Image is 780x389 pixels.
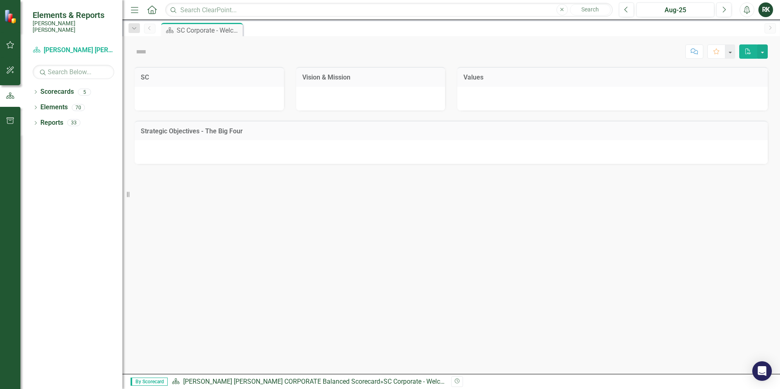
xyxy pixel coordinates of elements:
[141,128,762,135] h3: Strategic Objectives - The Big Four
[4,9,18,24] img: ClearPoint Strategy
[78,88,91,95] div: 5
[570,4,611,15] button: Search
[177,25,241,35] div: SC Corporate - Welcome to ClearPoint
[758,2,773,17] button: RK
[165,3,613,17] input: Search ClearPoint...
[172,377,445,387] div: »
[639,5,711,15] div: Aug-25
[72,104,85,111] div: 70
[33,65,114,79] input: Search Below...
[33,46,114,55] a: [PERSON_NAME] [PERSON_NAME] CORPORATE Balanced Scorecard
[40,87,74,97] a: Scorecards
[302,74,439,81] h3: Vision & Mission
[141,74,278,81] h3: SC
[752,361,772,381] div: Open Intercom Messenger
[581,6,599,13] span: Search
[383,378,492,385] div: SC Corporate - Welcome to ClearPoint
[463,74,762,81] h3: Values
[40,103,68,112] a: Elements
[135,45,148,58] img: Not Defined
[33,10,114,20] span: Elements & Reports
[183,378,380,385] a: [PERSON_NAME] [PERSON_NAME] CORPORATE Balanced Scorecard
[636,2,714,17] button: Aug-25
[67,119,80,126] div: 33
[131,378,168,386] span: By Scorecard
[40,118,63,128] a: Reports
[33,20,114,33] small: [PERSON_NAME] [PERSON_NAME]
